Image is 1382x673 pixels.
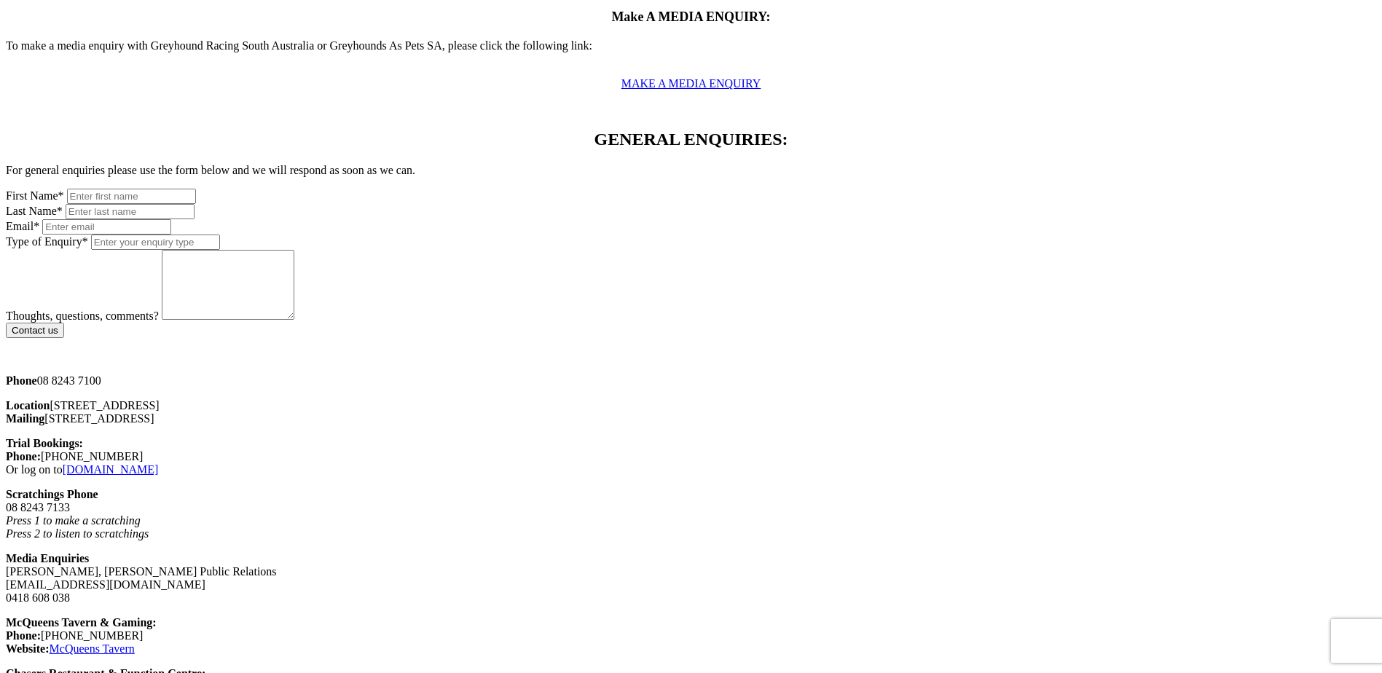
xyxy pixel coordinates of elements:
p: [PHONE_NUMBER] [6,616,1376,656]
label: Email [6,220,42,232]
strong: Location [6,399,50,412]
a: [DOMAIN_NAME] [63,463,159,476]
b: Trial Bookings: [6,437,83,449]
b: : [152,616,156,629]
strong: Phone: [6,450,41,463]
p: To make a media enquiry with Greyhound Racing South Australia or Greyhounds As Pets SA, please cl... [6,39,1376,66]
span: GENERAL ENQUIRIES: [594,130,788,149]
p: For general enquiries please use the form below and we will respond as soon as we can. [6,164,1376,177]
input: Contact us [6,323,64,338]
p: [PHONE_NUMBER] Or log on to [6,437,1376,476]
strong: Media Enquiries [6,552,89,564]
input: Enter your enquiry type [91,235,220,250]
strong: Mailing [6,412,44,425]
label: First Name [6,189,64,202]
label: Last Name [6,205,63,217]
input: Enter last name [66,204,195,219]
strong: Phone: [6,629,41,642]
a: McQueens Tavern [50,642,135,655]
p: [PERSON_NAME], [PERSON_NAME] Public Relations [EMAIL_ADDRESS][DOMAIN_NAME] 0418 608 038 [6,552,1376,605]
p: 08 8243 7100 [6,374,1376,387]
strong: McQueens Tavern & Gaming [6,616,152,629]
a: MAKE A MEDIA ENQUIRY [621,77,761,90]
label: Thoughts, questions, comments? [6,310,159,322]
input: Enter email [42,219,171,235]
p: [STREET_ADDRESS] [STREET_ADDRESS] [6,399,1376,425]
p: 08 8243 7133 [6,488,1376,540]
strong: Scratchings Phone [6,488,98,500]
input: Enter first name [67,189,196,204]
label: Type of Enquiry [6,235,88,248]
em: Press 1 to make a scratching Press 2 to listen to scratchings [6,514,149,540]
span: Make A MEDIA ENQUIRY: [611,9,770,24]
strong: Website: [6,642,50,655]
strong: Phone [6,374,37,387]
